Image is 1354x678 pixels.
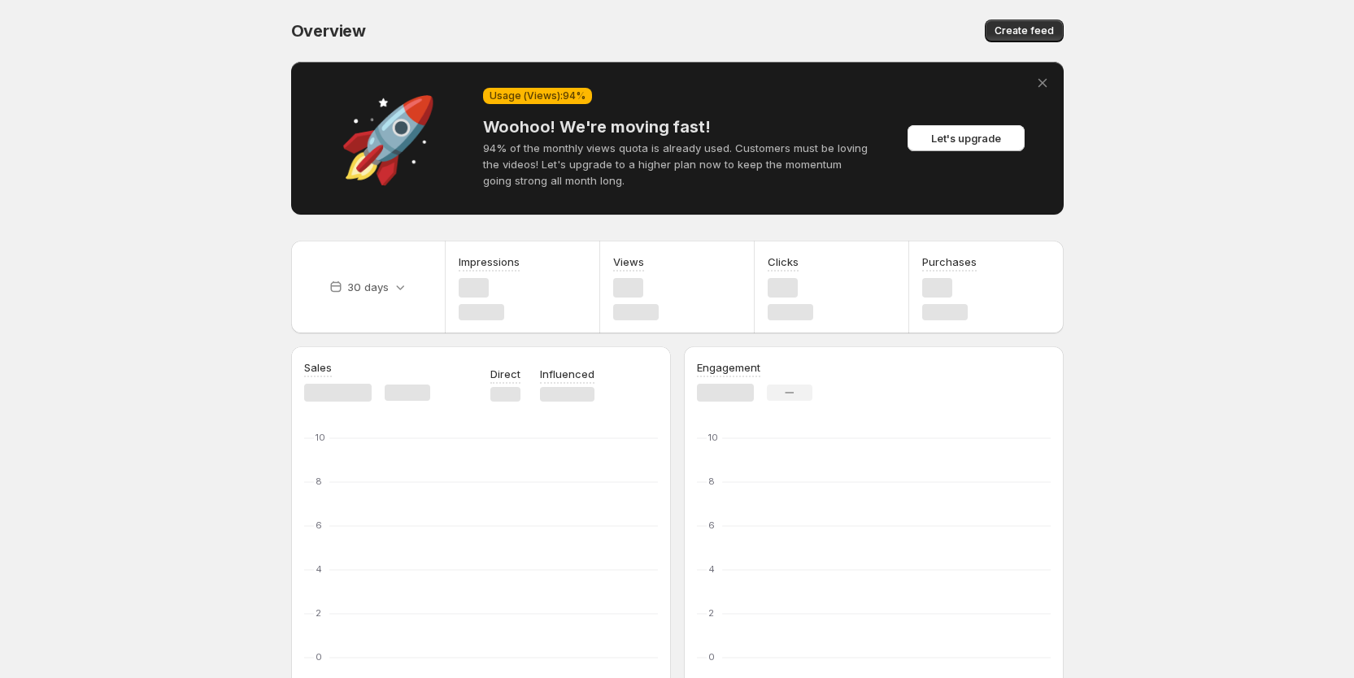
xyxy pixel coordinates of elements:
text: 10 [708,432,718,443]
text: 4 [708,563,715,575]
h4: Woohoo! We're moving fast! [483,117,872,137]
text: 0 [708,651,715,663]
button: Create feed [985,20,1064,42]
h3: Purchases [922,254,977,270]
span: Let's upgrade [931,130,1001,146]
text: 6 [316,519,322,531]
text: 8 [316,476,322,487]
text: 6 [708,519,715,531]
text: 2 [708,607,714,619]
h3: Sales [304,359,332,376]
button: Let's upgrade [908,125,1025,151]
p: Direct [490,366,520,382]
text: 0 [316,651,322,663]
h3: Views [613,254,644,270]
div: 🚀 [307,130,470,146]
text: 4 [316,563,322,575]
text: 8 [708,476,715,487]
p: 30 days [347,279,389,295]
p: 94% of the monthly views quota is already used. Customers must be loving the videos! Let's upgrad... [483,140,872,189]
h3: Engagement [697,359,760,376]
h3: Clicks [768,254,799,270]
span: Overview [291,21,366,41]
div: Usage (Views): 94 % [483,88,592,104]
span: Create feed [995,24,1054,37]
text: 10 [316,432,325,443]
text: 2 [316,607,321,619]
p: Influenced [540,366,594,382]
h3: Impressions [459,254,520,270]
